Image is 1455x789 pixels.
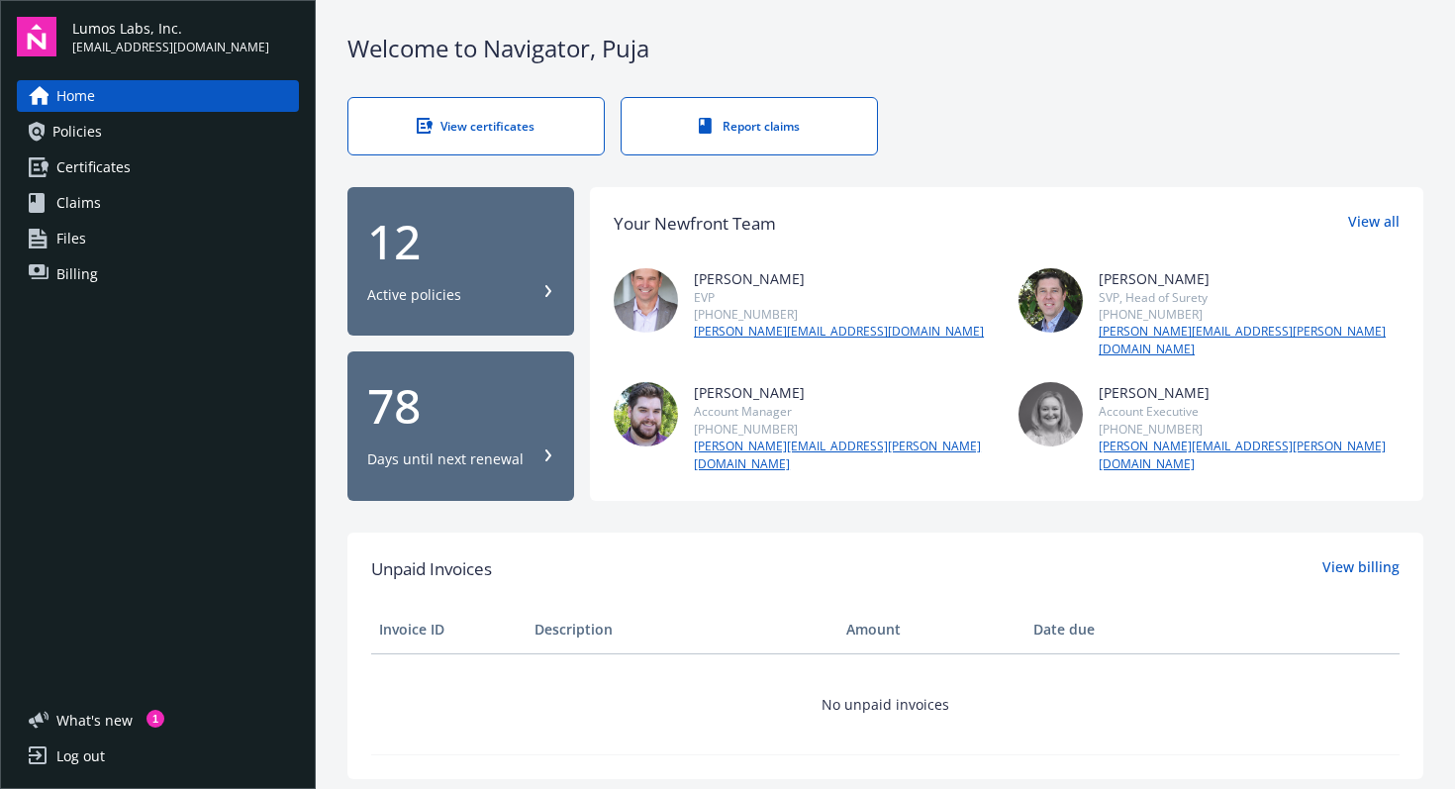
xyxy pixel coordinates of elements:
div: [PERSON_NAME] [694,268,984,289]
div: Your Newfront Team [614,211,776,237]
a: Policies [17,116,299,148]
button: Lumos Labs, Inc.[EMAIL_ADDRESS][DOMAIN_NAME] [72,17,299,56]
img: navigator-logo.svg [17,17,56,56]
div: Log out [56,740,105,772]
th: Invoice ID [371,606,527,653]
a: Claims [17,187,299,219]
div: 12 [367,218,554,265]
div: [PHONE_NUMBER] [1099,306,1400,323]
img: photo [1018,382,1083,446]
span: What ' s new [56,710,133,731]
th: Date due [1025,606,1181,653]
div: [PERSON_NAME] [1099,382,1400,403]
span: Policies [52,116,102,148]
td: No unpaid invoices [371,653,1400,754]
a: Report claims [621,97,878,155]
div: [PHONE_NUMBER] [694,306,984,323]
img: photo [614,382,678,446]
a: Certificates [17,151,299,183]
div: 1 [146,710,164,728]
a: [PERSON_NAME][EMAIL_ADDRESS][PERSON_NAME][DOMAIN_NAME] [1099,438,1400,473]
a: View billing [1322,556,1400,582]
div: Account Executive [1099,403,1400,420]
img: photo [1018,268,1083,333]
div: Active policies [367,285,461,305]
button: 78Days until next renewal [347,351,574,501]
a: Files [17,223,299,254]
span: [EMAIL_ADDRESS][DOMAIN_NAME] [72,39,269,56]
div: Welcome to Navigator , Puja [347,32,1423,65]
div: Report claims [661,118,837,135]
div: [PERSON_NAME] [1099,268,1400,289]
button: What's new1 [17,710,164,731]
a: [PERSON_NAME][EMAIL_ADDRESS][PERSON_NAME][DOMAIN_NAME] [1099,323,1400,358]
div: EVP [694,289,984,306]
a: [PERSON_NAME][EMAIL_ADDRESS][DOMAIN_NAME] [694,323,984,341]
th: Amount [838,606,1025,653]
div: Days until next renewal [367,449,524,469]
span: Files [56,223,86,254]
div: SVP, Head of Surety [1099,289,1400,306]
img: photo [614,268,678,333]
div: Account Manager [694,403,995,420]
span: Lumos Labs, Inc. [72,18,269,39]
a: Home [17,80,299,112]
div: [PHONE_NUMBER] [1099,421,1400,438]
div: [PERSON_NAME] [694,382,995,403]
div: View certificates [388,118,564,135]
a: View all [1348,211,1400,237]
span: Unpaid Invoices [371,556,492,582]
span: Home [56,80,95,112]
div: [PHONE_NUMBER] [694,421,995,438]
span: Billing [56,258,98,290]
a: [PERSON_NAME][EMAIL_ADDRESS][PERSON_NAME][DOMAIN_NAME] [694,438,995,473]
div: 78 [367,382,554,430]
span: Certificates [56,151,131,183]
a: View certificates [347,97,605,155]
th: Description [527,606,838,653]
a: Billing [17,258,299,290]
button: 12Active policies [347,187,574,337]
span: Claims [56,187,101,219]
